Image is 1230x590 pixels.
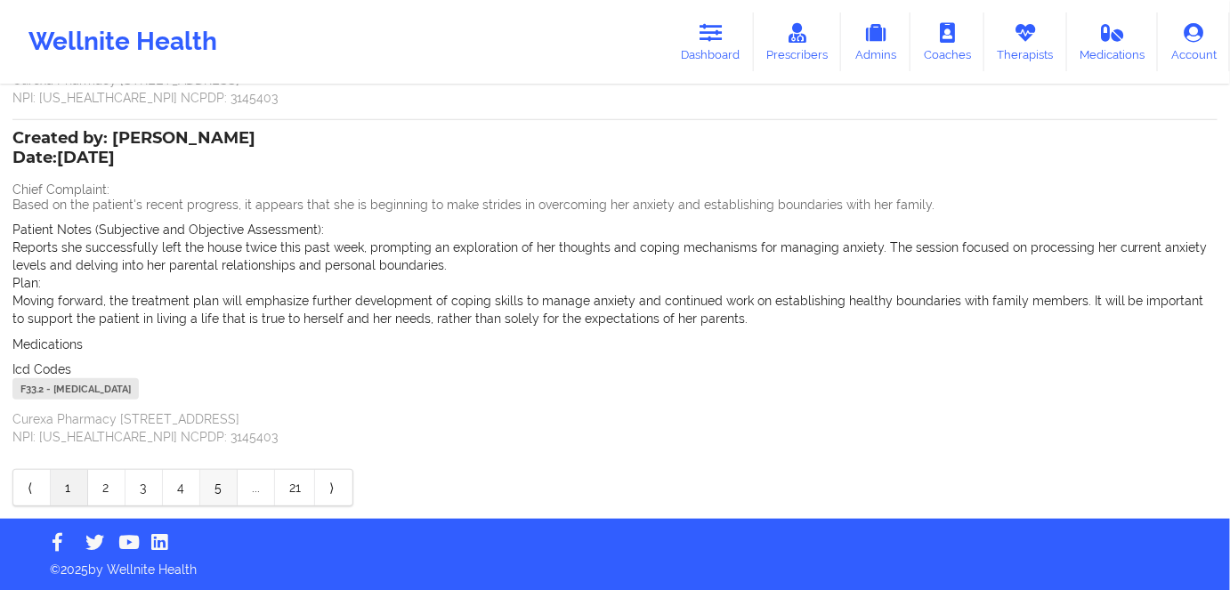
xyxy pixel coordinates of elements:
a: 5 [200,470,238,505]
p: Date: [DATE] [12,147,255,170]
p: Reports she successfully left the house twice this past week, prompting an exploration of her tho... [12,238,1218,274]
a: Previous item [13,470,51,505]
span: Chief Complaint: [12,182,109,197]
a: 3 [125,470,163,505]
div: F33.2 - [MEDICAL_DATA] [12,378,139,400]
a: 2 [88,470,125,505]
a: Next item [315,470,352,505]
a: Dashboard [668,12,754,71]
a: 1 [51,470,88,505]
span: Plan: [12,276,41,290]
p: Curexa Pharmacy [STREET_ADDRESS] NPI: [US_HEALTHCARE_NPI] NCPDP: 3145403 [12,410,1218,446]
p: © 2025 by Wellnite Health [37,548,1193,578]
p: Moving forward, the treatment plan will emphasize further development of coping skills to manage ... [12,292,1218,327]
span: Patient Notes (Subjective and Objective Assessment): [12,222,324,237]
a: Medications [1067,12,1159,71]
div: Created by: [PERSON_NAME] [12,129,255,170]
a: ... [238,470,275,505]
a: Coaches [910,12,984,71]
a: 4 [163,470,200,505]
span: Icd Codes [12,362,71,376]
a: Account [1158,12,1230,71]
p: Based on the patient's recent progress, it appears that she is beginning to make strides in overc... [12,196,1218,214]
a: Therapists [984,12,1067,71]
div: Pagination Navigation [12,469,353,506]
p: Curexa Pharmacy [STREET_ADDRESS] NPI: [US_HEALTHCARE_NPI] NCPDP: 3145403 [12,71,1218,107]
a: Prescribers [754,12,842,71]
span: Medications [12,337,83,352]
a: 21 [275,470,315,505]
a: Admins [841,12,910,71]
